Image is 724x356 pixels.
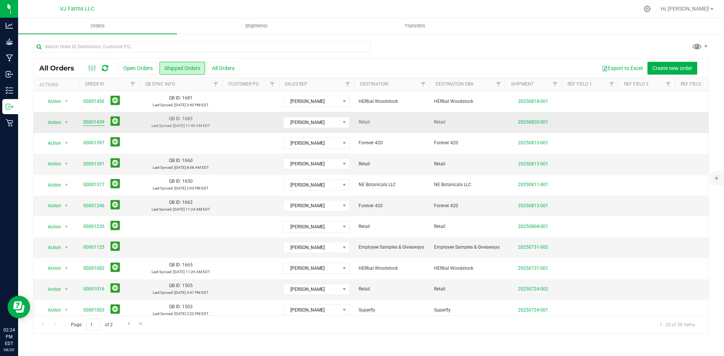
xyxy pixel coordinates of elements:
span: select [62,96,71,107]
span: Action [41,305,61,315]
span: Create new order [652,65,692,71]
iframe: Resource center [8,296,30,318]
a: Orders [18,18,177,34]
span: Last Synced: [153,186,173,190]
a: Filter [417,78,429,91]
span: Retail [434,286,500,293]
span: QB ID: [169,262,181,267]
span: QB ID: [169,304,181,309]
span: All Orders [39,64,82,72]
span: Superfly [359,307,425,314]
span: 1662 [182,200,193,205]
a: QB Sync Info [145,81,175,87]
a: 00001003 [83,307,104,314]
span: HERbal Woodstock [434,265,500,272]
a: 20250731-001 [518,266,548,271]
span: [PERSON_NAME] [284,180,340,190]
span: Last Synced: [153,165,173,170]
span: Forever 420 [434,202,500,209]
span: [DATE] 11:40 AM EDT [173,124,210,128]
span: select [62,222,71,232]
span: Retail [359,160,425,168]
span: 1681 [182,95,193,101]
a: 00001246 [83,202,104,209]
a: 00001391 [83,160,104,168]
span: Retail [359,119,425,126]
span: Action [41,200,61,211]
a: 00001125 [83,244,104,251]
span: 1503 [182,304,193,309]
a: Filter [492,78,505,91]
a: Filter [210,78,222,91]
span: 1505 [182,283,193,288]
span: QB ID: [169,200,181,205]
inline-svg: Manufacturing [6,54,13,62]
a: Ref Field 1 [568,81,592,87]
span: Last Synced: [152,270,172,274]
div: Actions [39,82,76,87]
div: Manage settings [643,5,652,12]
a: 20250731-002 [518,244,548,250]
button: Shipped Orders [160,62,205,75]
a: Filter [266,78,279,91]
a: 20250820-001 [518,119,548,125]
button: Export to Excel [597,62,647,75]
span: 1665 [182,262,193,267]
span: Action [41,242,61,253]
inline-svg: Inbound [6,70,13,78]
span: [PERSON_NAME] [284,138,340,148]
a: Shipment [511,81,534,87]
span: HERbal Woodstock [359,265,425,272]
a: Destination [360,81,388,87]
inline-svg: Outbound [6,103,13,110]
a: 20250811-001 [518,182,548,187]
span: select [62,284,71,295]
p: 08/20 [3,347,15,353]
a: Go to the next page [124,319,135,329]
inline-svg: Inventory [6,87,13,94]
span: Action [41,138,61,148]
a: Ref Field 3 [681,81,705,87]
span: Action [41,284,61,295]
span: 1 - 20 of 38 items [653,319,701,330]
span: Last Synced: [153,312,173,316]
span: Retail [359,286,425,293]
a: 20250724-001 [518,307,548,313]
span: Transfers [394,23,436,29]
a: Sales Rep [285,81,307,87]
span: select [62,242,71,253]
span: QB ID: [169,95,181,101]
span: Action [41,159,61,169]
input: 1 [86,319,100,330]
a: Customer PO [228,81,259,87]
a: Filter [549,78,561,91]
a: Destination DBA [436,81,474,87]
a: Filter [127,78,139,91]
span: QB ID: [169,283,181,288]
span: VJ Farms LLC [60,6,94,12]
a: 00001016 [83,286,104,293]
a: 00001230 [83,223,104,230]
a: 20250813-001 [518,161,548,167]
span: Action [41,117,61,128]
a: 00001377 [83,181,104,188]
span: select [62,117,71,128]
span: QB ID: [169,179,181,184]
span: [PERSON_NAME] [284,159,340,169]
a: 00001456 [83,98,104,105]
span: [DATE] 2:22 PM EDT [174,312,209,316]
button: Open Orders [118,62,158,75]
span: [PERSON_NAME] [284,242,340,253]
span: Retail [434,160,500,168]
a: 00001397 [83,139,104,147]
span: [DATE] 2:03 PM EDT [174,186,209,190]
span: select [62,305,71,315]
input: Search Order ID, Destination, Customer PO... [33,41,371,52]
a: Transfers [336,18,494,34]
p: 02:24 PM EDT [3,327,15,347]
span: select [62,200,71,211]
span: NE Botanicals LLC [434,181,500,188]
span: Last Synced: [153,103,173,107]
inline-svg: Analytics [6,22,13,29]
a: Go to the last page [136,319,147,329]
